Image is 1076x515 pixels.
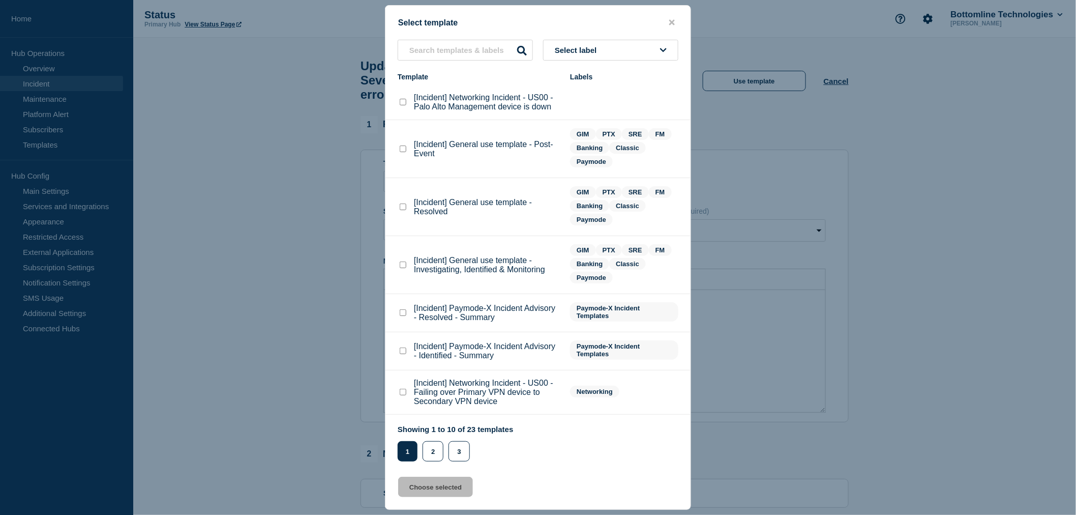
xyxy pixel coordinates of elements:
span: PTX [596,128,622,140]
div: Select template [385,18,691,27]
button: 1 [398,441,417,462]
span: Banking [570,200,609,212]
span: GIM [570,244,596,256]
span: FM [649,128,672,140]
span: Select label [555,46,601,54]
span: Banking [570,258,609,270]
p: [Incident] General use template - Investigating, Identified & Monitoring [414,256,560,274]
span: SRE [622,128,649,140]
p: [Incident] Paymode-X Incident Advisory - Resolved - Summary [414,304,560,322]
span: Classic [609,258,646,270]
span: SRE [622,186,649,198]
span: Classic [609,200,646,212]
span: Paymode-X Incident Templates [570,340,678,360]
input: Search templates & labels [398,40,533,61]
input: [Incident] Networking Incident - US00 - Palo Alto Management device is down checkbox [400,99,406,105]
button: Select label [543,40,678,61]
p: [Incident] General use template - Resolved [414,198,560,216]
p: [Incident] General use template - Post-Event [414,140,560,158]
div: Labels [570,73,678,81]
p: [Incident] Networking Incident - US00 - Failing over Primary VPN device to Secondary VPN device [414,379,560,406]
button: close button [666,18,678,27]
span: Paymode-X Incident Templates [570,302,678,322]
button: Choose selected [398,477,473,497]
span: FM [649,244,672,256]
div: Template [398,73,560,81]
span: PTX [596,186,622,198]
input: [Incident] Paymode-X Incident Advisory - Identified - Summary checkbox [400,348,406,354]
span: Paymode [570,214,613,225]
span: Paymode [570,272,613,283]
span: Banking [570,142,609,154]
span: FM [649,186,672,198]
span: GIM [570,186,596,198]
span: SRE [622,244,649,256]
span: Classic [609,142,646,154]
p: Showing 1 to 10 of 23 templates [398,425,514,434]
button: 3 [449,441,469,462]
span: PTX [596,244,622,256]
p: [Incident] Networking Incident - US00 - Palo Alto Management device is down [414,93,560,111]
input: [Incident] General use template - Investigating, Identified & Monitoring checkbox [400,262,406,268]
input: [Incident] Paymode-X Incident Advisory - Resolved - Summary checkbox [400,309,406,316]
input: [Incident] General use template - Resolved checkbox [400,204,406,210]
input: [Incident] Networking Incident - US00 - Failing over Primary VPN device to Secondary VPN device c... [400,389,406,395]
p: [Incident] Paymode-X Incident Advisory - Identified - Summary [414,342,560,360]
span: Networking [570,386,619,397]
span: GIM [570,128,596,140]
button: 2 [423,441,443,462]
span: Paymode [570,156,613,167]
input: [Incident] General use template - Post-Event checkbox [400,146,406,152]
